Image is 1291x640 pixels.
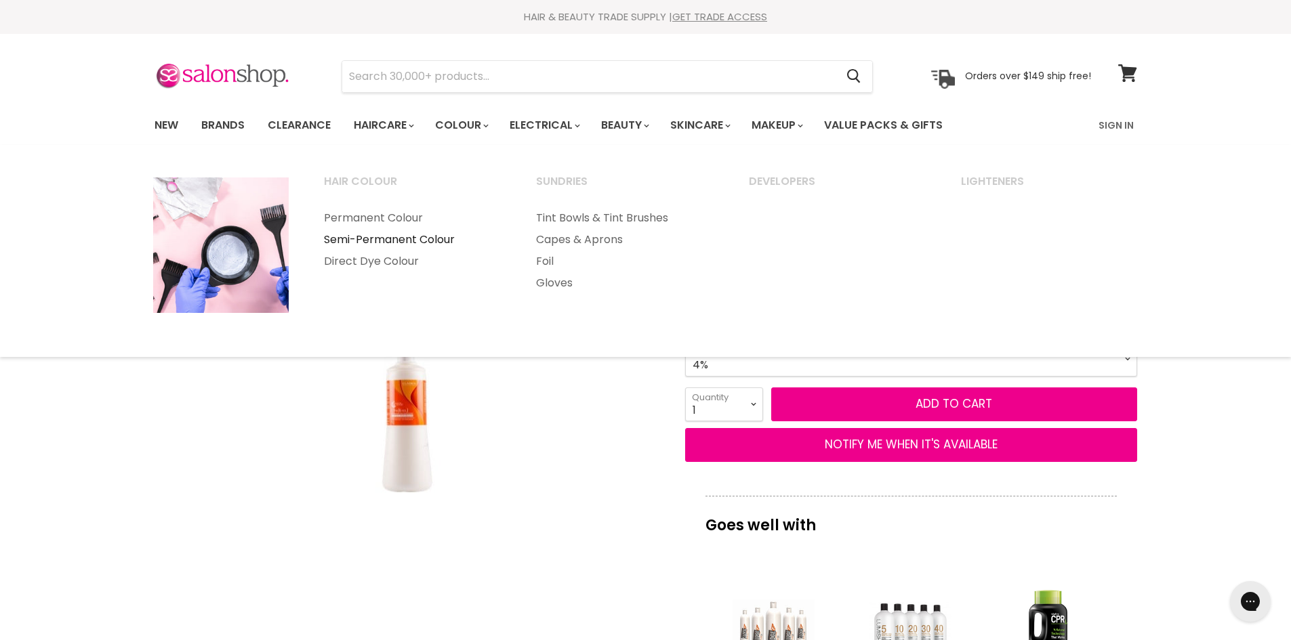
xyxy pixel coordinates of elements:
[660,111,739,140] a: Skincare
[705,496,1117,540] p: Goes well with
[289,238,526,595] img: Clairol Professional Demi Developer
[741,111,811,140] a: Makeup
[499,111,588,140] a: Electrical
[344,111,422,140] a: Haircare
[307,207,517,229] a: Permanent Colour
[916,396,992,412] span: Add to cart
[685,387,763,421] select: Quantity
[144,111,188,140] a: New
[519,207,729,294] ul: Main menu
[342,61,836,92] input: Search
[944,171,1154,205] a: Lighteners
[138,10,1154,24] div: HAIR & BEAUTY TRADE SUPPLY |
[307,207,517,272] ul: Main menu
[258,111,341,140] a: Clearance
[191,111,255,140] a: Brands
[342,60,873,93] form: Product
[814,111,953,140] a: Value Packs & Gifts
[138,106,1154,145] nav: Main
[307,229,517,251] a: Semi-Permanent Colour
[425,111,497,140] a: Colour
[1090,111,1142,140] a: Sign In
[307,251,517,272] a: Direct Dye Colour
[685,428,1137,462] button: NOTIFY ME WHEN IT'S AVAILABLE
[732,171,942,205] a: Developers
[144,106,1022,145] ul: Main menu
[519,229,729,251] a: Capes & Aprons
[591,111,657,140] a: Beauty
[519,207,729,229] a: Tint Bowls & Tint Brushes
[965,70,1091,82] p: Orders over $149 ship free!
[836,61,872,92] button: Search
[519,171,729,205] a: Sundries
[1223,576,1277,626] iframe: Gorgias live chat messenger
[771,387,1137,421] button: Add to cart
[672,9,767,24] a: GET TRADE ACCESS
[307,171,517,205] a: Hair Colour
[519,272,729,294] a: Gloves
[519,251,729,272] a: Foil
